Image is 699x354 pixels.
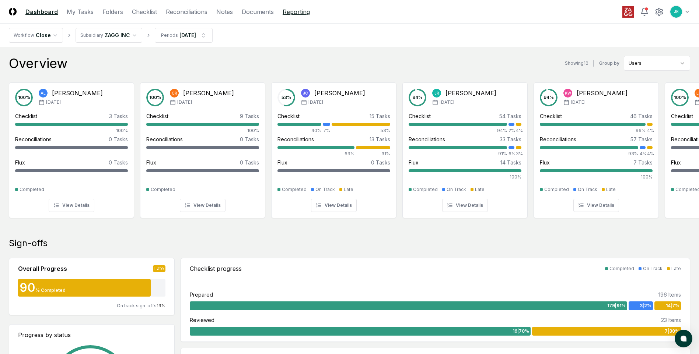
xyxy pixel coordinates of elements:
[109,112,128,120] div: 3 Tasks
[565,60,588,67] div: Showing 10
[151,186,175,193] div: Completed
[271,77,396,218] a: 53%JC[PERSON_NAME][DATE]Checklist15 Tasks40%7%53%Reconciliations13 Tasks69%31%Flux0 TasksComplete...
[540,151,638,157] div: 93%
[633,159,653,166] div: 7 Tasks
[9,77,134,218] a: 100%AL[PERSON_NAME][DATE]Checklist3 Tasks100%Reconciliations0 TasksFlux0 TasksCompletedView Details
[183,89,234,98] div: [PERSON_NAME]
[9,8,17,15] img: Logo
[155,28,213,43] button: Periods[DATE]
[607,302,626,309] span: 179 | 91 %
[440,99,454,106] span: [DATE]
[500,135,521,143] div: 33 Tasks
[540,112,562,120] div: Checklist
[665,328,679,334] span: 7 | 30 %
[277,151,354,157] div: 69%
[643,265,663,272] div: On Track
[409,112,431,120] div: Checklist
[277,112,300,120] div: Checklist
[146,112,168,120] div: Checklist
[146,135,183,143] div: Reconciliations
[314,89,365,98] div: [PERSON_NAME]
[180,199,226,212] button: View Details
[500,159,521,166] div: 14 Tasks
[323,127,330,134] div: 7%
[540,135,576,143] div: Reconciliations
[216,7,233,16] a: Notes
[434,91,439,96] span: JR
[516,151,521,157] div: 3%
[442,199,488,212] button: View Details
[671,112,693,120] div: Checklist
[132,7,157,16] a: Checklist
[447,186,466,193] div: On Track
[402,77,528,218] a: 94%JR[PERSON_NAME][DATE]Checklist54 Tasks94%2%4%Reconciliations33 Tasks91%6%3%Flux14 Tasks100%Com...
[565,91,571,96] span: KW
[15,159,25,166] div: Flux
[35,287,66,294] div: % Completed
[675,330,692,347] button: atlas-launcher
[9,237,690,249] div: Sign-offs
[20,186,44,193] div: Completed
[190,316,214,324] div: Reviewed
[409,135,445,143] div: Reconciliations
[67,7,94,16] a: My Tasks
[609,265,634,272] div: Completed
[102,7,123,16] a: Folders
[640,151,645,157] div: 4%
[146,127,259,134] div: 100%
[409,127,507,134] div: 94%
[15,135,52,143] div: Reconciliations
[666,302,679,309] span: 14 | 7 %
[308,99,323,106] span: [DATE]
[540,159,550,166] div: Flux
[578,186,597,193] div: On Track
[18,330,165,339] div: Progress by status
[344,186,353,193] div: Late
[370,135,390,143] div: 13 Tasks
[647,151,653,157] div: 4%
[140,77,265,218] a: 100%CR[PERSON_NAME][DATE]Checklist9 Tasks100%Reconciliations0 TasksFlux0 TasksCompletedView Details
[647,127,653,134] div: 4%
[475,186,485,193] div: Late
[179,31,196,39] div: [DATE]
[166,7,207,16] a: Reconciliations
[311,199,357,212] button: View Details
[277,135,314,143] div: Reconciliations
[671,159,681,166] div: Flux
[277,159,287,166] div: Flux
[153,265,165,272] div: Late
[80,32,103,39] div: Subsidiary
[15,112,37,120] div: Checklist
[146,159,156,166] div: Flux
[14,32,34,39] div: Workflow
[661,316,681,324] div: 23 Items
[409,174,521,180] div: 100%
[109,135,128,143] div: 0 Tasks
[370,112,390,120] div: 15 Tasks
[172,91,177,96] span: CR
[18,264,67,273] div: Overall Progress
[445,89,496,98] div: [PERSON_NAME]
[46,99,61,106] span: [DATE]
[573,199,619,212] button: View Details
[409,159,419,166] div: Flux
[599,61,619,66] label: Group by
[315,186,335,193] div: On Track
[409,151,507,157] div: 91%
[544,186,569,193] div: Completed
[513,328,529,334] span: 16 | 70 %
[157,303,165,308] span: 19 %
[9,56,67,71] div: Overview
[540,174,653,180] div: 100%
[658,291,681,298] div: 196 Items
[303,91,308,96] span: JC
[109,159,128,166] div: 0 Tasks
[15,127,128,134] div: 100%
[571,99,586,106] span: [DATE]
[117,303,157,308] span: On track sign-offs
[674,9,679,14] span: JR
[49,199,94,212] button: View Details
[277,127,321,134] div: 40%
[508,127,514,134] div: 2%
[9,28,213,43] nav: breadcrumb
